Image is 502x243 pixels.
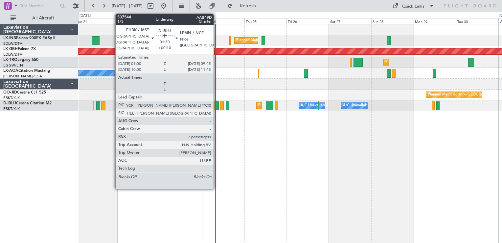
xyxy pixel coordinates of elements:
div: Tue 23 [160,18,202,24]
div: Tue 30 [456,18,498,24]
div: A/C Unavailable [GEOGRAPHIC_DATA]-[GEOGRAPHIC_DATA] [343,101,448,111]
span: [DATE] - [DATE] [112,3,143,9]
span: LX-TRO [3,58,17,62]
div: Planned Maint Nice ([GEOGRAPHIC_DATA]) [258,101,331,111]
a: EBKT/KJK [3,106,20,111]
div: Planned Maint [GEOGRAPHIC_DATA] ([GEOGRAPHIC_DATA]) [236,36,340,45]
a: LX-GBHFalcon 7X [3,47,36,51]
a: EBKT/KJK [3,95,20,100]
span: OO-JID [3,91,17,94]
span: D-IBLU [3,101,16,105]
div: Sat 27 [329,18,371,24]
button: Quick Links [389,1,438,11]
span: Refresh [234,4,262,8]
a: EDLW/DTM [3,41,23,46]
div: Sun 28 [371,18,414,24]
div: A/C Unavailable [GEOGRAPHIC_DATA] ([GEOGRAPHIC_DATA] National) [301,101,423,111]
a: EGGW/LTN [3,63,23,68]
a: LX-TROLegacy 650 [3,58,38,62]
button: Refresh [224,1,264,11]
a: EDLW/DTM [3,52,23,57]
button: All Aircraft [7,13,71,23]
div: [DATE] [80,13,91,19]
a: LX-INBFalcon 900EX EASy II [3,36,55,40]
div: Fri 26 [286,18,329,24]
div: Sun 21 [75,18,117,24]
a: OO-JIDCessna CJ1 525 [3,91,46,94]
div: Quick Links [402,3,424,10]
span: LX-AOA [3,69,18,73]
div: Mon 29 [414,18,456,24]
span: LX-INB [3,36,16,40]
a: [PERSON_NAME]/QSA [3,74,42,79]
div: Wed 24 [202,18,244,24]
span: All Aircraft [17,16,69,20]
a: D-IBLUCessna Citation M2 [3,101,52,105]
div: Planned Maint [GEOGRAPHIC_DATA] ([GEOGRAPHIC_DATA]) [385,57,489,67]
span: LX-GBH [3,47,18,51]
div: Mon 22 [117,18,160,24]
a: LX-AOACitation Mustang [3,69,50,73]
div: Thu 25 [244,18,287,24]
input: Trip Number [20,1,58,11]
